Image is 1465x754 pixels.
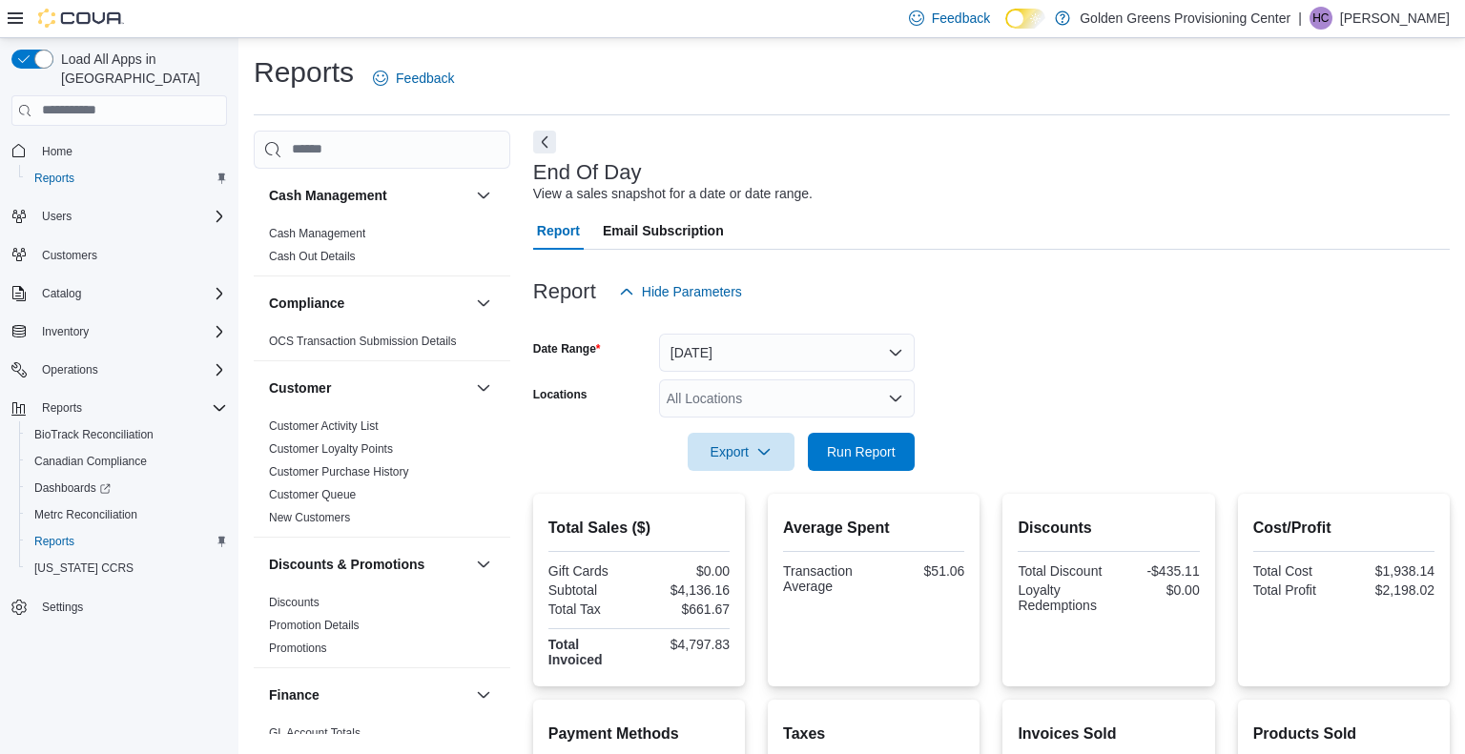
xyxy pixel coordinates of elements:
[34,427,154,442] span: BioTrack Reconciliation
[19,501,235,528] button: Metrc Reconciliation
[643,582,730,598] div: $4,136.16
[269,334,457,349] span: OCS Transaction Submission Details
[254,53,354,92] h1: Reports
[827,442,896,461] span: Run Report
[27,530,82,553] a: Reports
[548,637,603,667] strong: Total Invoiced
[34,595,227,619] span: Settings
[808,433,915,471] button: Run Report
[34,243,227,267] span: Customers
[53,50,227,88] span: Load All Apps in [GEOGRAPHIC_DATA]
[34,244,105,267] a: Customers
[4,280,235,307] button: Catalog
[603,212,724,250] span: Email Subscription
[269,250,356,263] a: Cash Out Details
[34,560,134,576] span: [US_STATE] CCRS
[42,144,72,159] span: Home
[269,725,361,741] span: GL Account Totals
[548,723,730,745] h2: Payment Methods
[1018,582,1104,613] div: Loyalty Redemptions
[269,641,327,656] span: Promotions
[1018,563,1104,579] div: Total Discount
[27,477,118,499] a: Dashboards
[533,341,601,357] label: Date Range
[27,557,227,580] span: Washington CCRS
[643,563,730,579] div: $0.00
[877,563,964,579] div: $51.06
[269,510,350,525] span: New Customers
[269,294,344,313] h3: Compliance
[254,591,510,667] div: Discounts & Promotions
[269,685,320,704] h3: Finance
[1113,563,1200,579] div: -$435.11
[783,563,870,594] div: Transaction Average
[269,464,409,479] span: Customer Purchase History
[34,596,91,619] a: Settings
[472,292,495,315] button: Compliance
[269,595,320,610] span: Discounts
[783,723,964,745] h2: Taxes
[365,59,462,97] a: Feedback
[396,69,454,88] span: Feedback
[1312,7,1329,30] span: HC
[269,294,468,313] button: Compliance
[1253,723,1434,745] h2: Products Sold
[472,184,495,207] button: Cash Management
[27,167,82,190] a: Reports
[27,503,145,526] a: Metrc Reconciliation
[533,280,596,303] h3: Report
[27,450,155,473] a: Canadian Compliance
[269,488,356,501] a: Customer Queue
[269,618,360,633] span: Promotion Details
[472,683,495,706] button: Finance
[38,9,124,28] img: Cova
[34,397,90,419] button: Reports
[932,9,990,28] span: Feedback
[27,423,161,446] a: BioTrack Reconciliation
[4,395,235,421] button: Reports
[1310,7,1332,30] div: Hailey Cashen
[42,600,83,615] span: Settings
[269,227,365,240] a: Cash Management
[11,130,227,671] nav: Complex example
[1005,29,1006,30] span: Dark Mode
[34,171,74,186] span: Reports
[269,596,320,609] a: Discounts
[548,582,635,598] div: Subtotal
[42,362,98,377] span: Operations
[42,286,81,301] span: Catalog
[269,335,457,348] a: OCS Transaction Submission Details
[533,387,588,402] label: Locations
[34,140,80,163] a: Home
[27,530,227,553] span: Reports
[27,423,227,446] span: BioTrack Reconciliation
[19,528,235,555] button: Reports
[533,131,556,153] button: Next
[4,318,235,345] button: Inventory
[269,726,361,740] a: GL Account Totals
[659,334,915,372] button: [DATE]
[783,517,964,540] h2: Average Spent
[269,226,365,241] span: Cash Management
[269,555,424,574] h3: Discounts & Promotions
[34,397,227,419] span: Reports
[19,165,235,192] button: Reports
[4,241,235,269] button: Customers
[4,593,235,621] button: Settings
[688,433,794,471] button: Export
[1253,582,1340,598] div: Total Profit
[27,477,227,499] span: Dashboards
[1340,7,1450,30] p: [PERSON_NAME]
[533,161,642,184] h3: End Of Day
[269,555,468,574] button: Discounts & Promotions
[611,273,750,311] button: Hide Parameters
[548,563,635,579] div: Gift Cards
[1348,563,1434,579] div: $1,938.14
[34,205,227,228] span: Users
[699,433,783,471] span: Export
[1018,517,1199,540] h2: Discounts
[1005,9,1045,29] input: Dark Mode
[269,418,379,434] span: Customer Activity List
[19,448,235,475] button: Canadian Compliance
[34,139,227,163] span: Home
